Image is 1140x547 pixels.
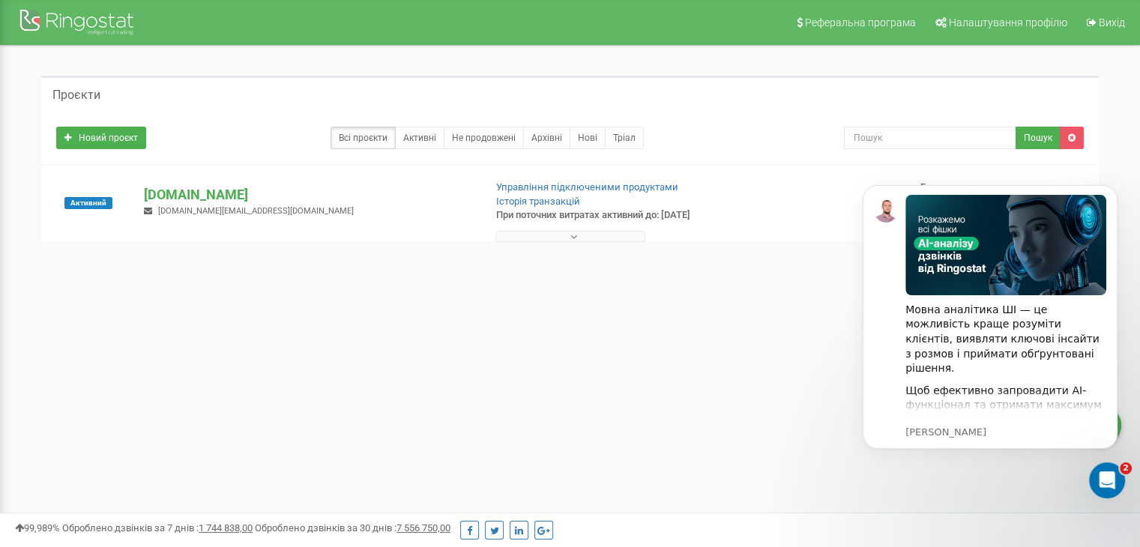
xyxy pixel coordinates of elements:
span: [DOMAIN_NAME][EMAIL_ADDRESS][DOMAIN_NAME] [158,206,354,216]
span: Налаштування профілю [949,16,1067,28]
input: Пошук [844,127,1016,149]
a: Нові [570,127,606,149]
a: Управління підключеними продуктами [496,181,678,193]
span: 2 [1120,462,1132,474]
p: [DOMAIN_NAME] [144,185,471,205]
a: Активні [395,127,444,149]
span: Оброблено дзвінків за 30 днів : [255,522,450,534]
a: Архівні [523,127,570,149]
span: Реферальна програма [805,16,916,28]
a: Тріал [605,127,644,149]
span: Вихід [1099,16,1125,28]
a: Новий проєкт [56,127,146,149]
button: Пошук [1016,127,1061,149]
span: Активний [64,197,112,209]
span: Оброблено дзвінків за 7 днів : [62,522,253,534]
u: 7 556 750,00 [396,522,450,534]
a: Всі проєкти [331,127,396,149]
iframe: Intercom live chat [1089,462,1125,498]
h5: Проєкти [52,88,100,102]
iframe: Intercom notifications повідомлення [840,163,1140,507]
u: 1 744 838,00 [199,522,253,534]
a: Не продовжені [444,127,524,149]
span: 99,989% [15,522,60,534]
a: Історія транзакцій [496,196,580,207]
p: При поточних витратах активний до: [DATE] [496,208,736,223]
